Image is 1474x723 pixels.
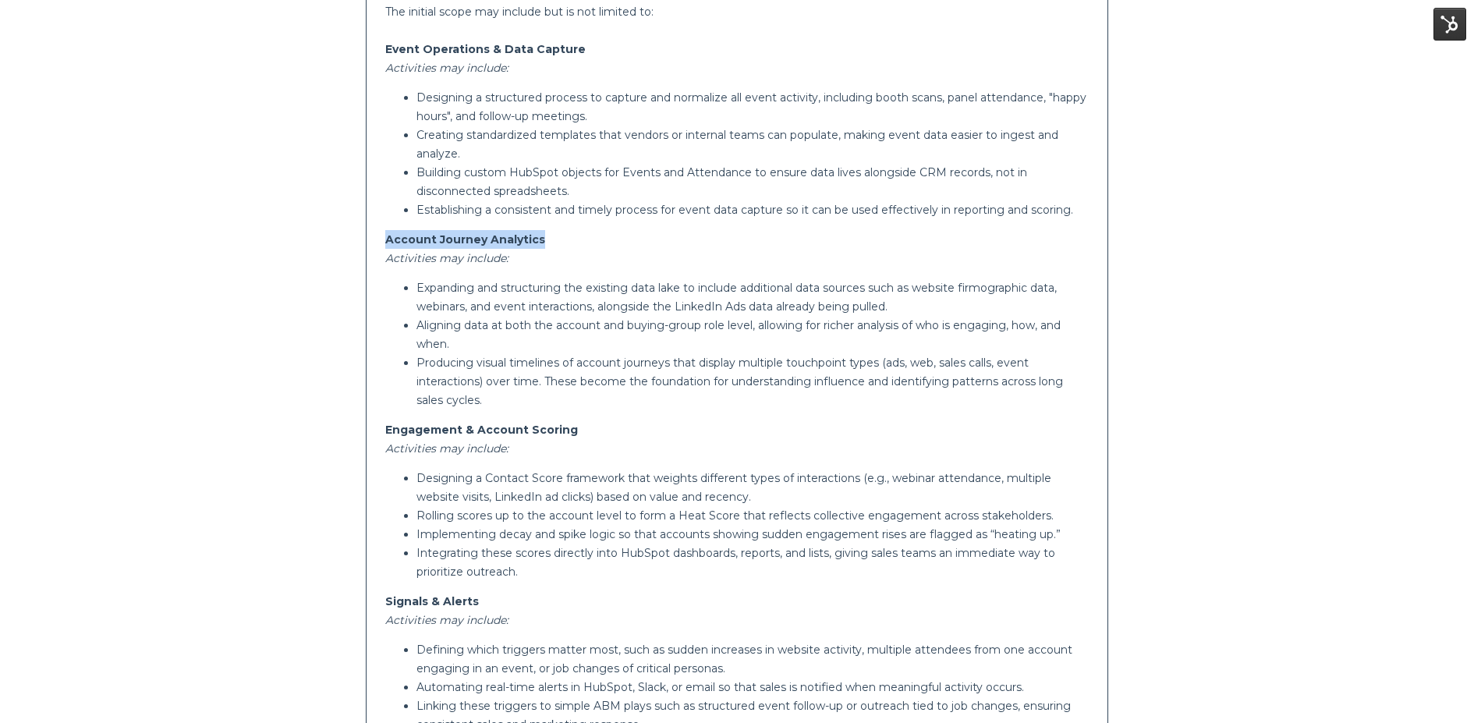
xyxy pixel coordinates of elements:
p: Implementing decay and spike logic so that accounts showing sudden engagement rises are flagged a... [416,525,1090,544]
p: Defining which triggers matter most, such as sudden increases in website activity, multiple atten... [416,640,1090,678]
p: Establishing a consistent and timely process for event data capture so it can be used effectively... [416,200,1090,219]
img: HubSpot Tools Menu Toggle [1433,8,1466,41]
p: Creating standardized templates that vendors or internal teams can populate, making event data ea... [416,126,1090,163]
p: Integrating these scores directly into HubSpot dashboards, reports, and lists, giving sales teams... [416,544,1090,581]
strong: Engagement & Account Scoring [385,423,578,437]
p: Aligning data at both the account and buying-group role level, allowing for richer analysis of wh... [416,316,1090,353]
p: Building custom HubSpot objects for Events and Attendance to ensure data lives alongside CRM reco... [416,163,1090,200]
strong: Signals & Alerts [385,594,479,608]
p: Automating real-time alerts in HubSpot, Slack, or email so that sales is notified when meaningful... [416,678,1090,696]
em: Activities may include: [385,613,508,627]
p: The initial scope may include but is not limited to: [385,2,1090,21]
strong: Account Journey Analytics [385,232,545,246]
em: Activities may include: [385,61,508,75]
p: Designing a structured process to capture and normalize all event activity, including booth scans... [416,88,1090,126]
p: Rolling scores up to the account level to form a Heat Score that reflects collective engagement a... [416,506,1090,525]
p: Expanding and structuring the existing data lake to include additional data sources such as websi... [416,278,1090,316]
p: Designing a Contact Score framework that weights different types of interactions (e.g., webinar a... [416,469,1090,506]
p: Producing visual timelines of account journeys that display multiple touchpoint types (ads, web, ... [416,353,1090,409]
strong: Event Operations & Data Capture [385,42,586,56]
em: Activities may include: [385,441,508,455]
em: Activities may include: [385,251,508,265]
